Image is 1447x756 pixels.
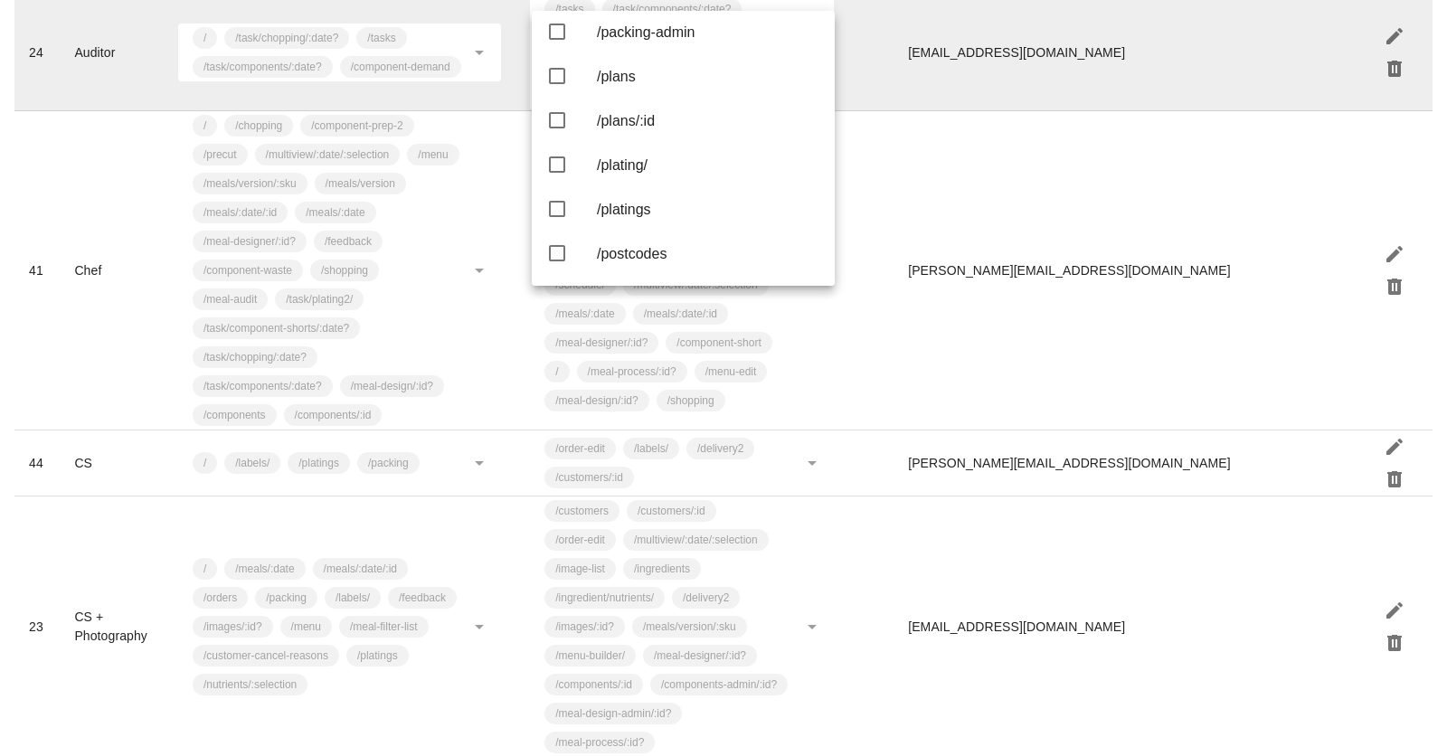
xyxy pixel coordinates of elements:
td: CS [60,430,163,496]
td: [PERSON_NAME][EMAIL_ADDRESS][DOMAIN_NAME] [894,111,1364,430]
div: /packing-admin [597,24,820,41]
div: /plans [597,68,820,85]
td: 44 [14,430,60,496]
div: /plating/ [597,156,820,174]
td: 41 [14,111,60,430]
td: [PERSON_NAME][EMAIL_ADDRESS][DOMAIN_NAME] [894,430,1364,496]
div: /plans/:id [597,112,820,129]
td: Chef [60,111,163,430]
div: /postcodes [597,245,820,262]
div: /platings [597,201,820,218]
